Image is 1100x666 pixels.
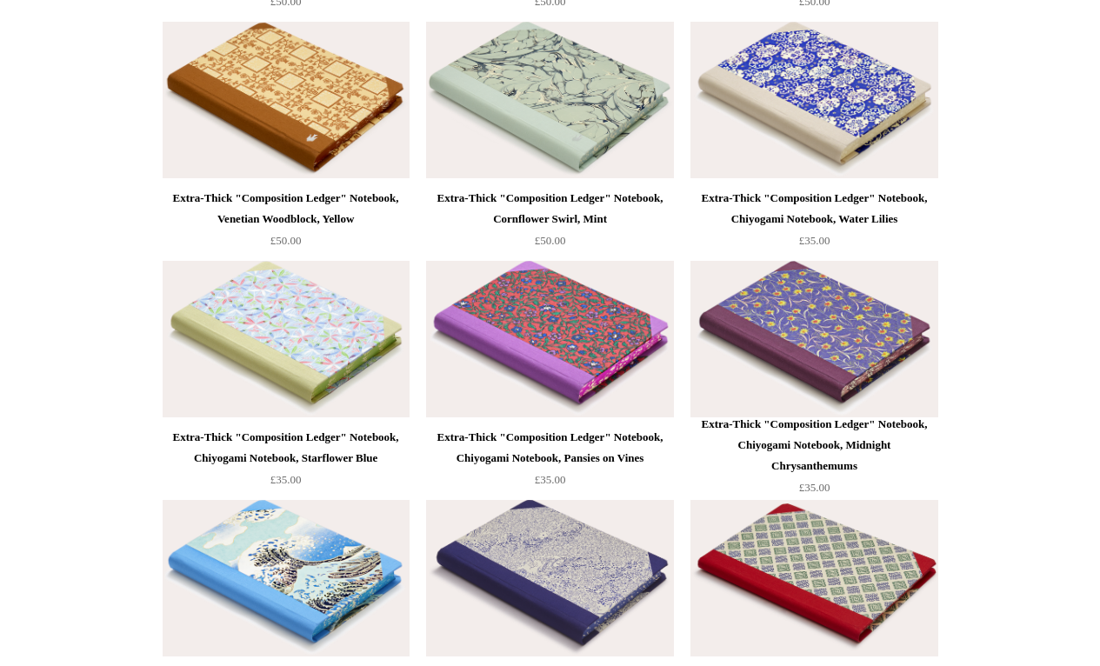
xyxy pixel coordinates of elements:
[426,261,673,417] a: Extra-Thick "Composition Ledger" Notebook, Chiyogami Notebook, Pansies on Vines Extra-Thick "Comp...
[426,22,673,178] img: Extra-Thick "Composition Ledger" Notebook, Cornflower Swirl, Mint
[430,188,669,230] div: Extra-Thick "Composition Ledger" Notebook, Cornflower Swirl, Mint
[690,22,937,178] a: Extra-Thick "Composition Ledger" Notebook, Chiyogami Notebook, Water Lilies Extra-Thick "Composit...
[535,234,566,247] span: £50.00
[163,500,410,656] img: Extra-Thick "Composition Ledger" Notebook, Chiyogami Notebook, The Great Wave
[163,427,410,498] a: Extra-Thick "Composition Ledger" Notebook, Chiyogami Notebook, Starflower Blue £35.00
[270,234,302,247] span: £50.00
[426,500,673,656] a: Extra-Thick "Composition Ledger" Notebook, Chiyogami Notebook, Pond Lillies Extra-Thick "Composit...
[163,22,410,178] a: Extra-Thick "Composition Ledger" Notebook, Venetian Woodblock, Yellow Extra-Thick "Composition Le...
[426,188,673,259] a: Extra-Thick "Composition Ledger" Notebook, Cornflower Swirl, Mint £50.00
[163,22,410,178] img: Extra-Thick "Composition Ledger" Notebook, Venetian Woodblock, Yellow
[426,261,673,417] img: Extra-Thick "Composition Ledger" Notebook, Chiyogami Notebook, Pansies on Vines
[695,188,933,230] div: Extra-Thick "Composition Ledger" Notebook, Chiyogami Notebook, Water Lilies
[167,427,405,469] div: Extra-Thick "Composition Ledger" Notebook, Chiyogami Notebook, Starflower Blue
[695,414,933,476] div: Extra-Thick "Composition Ledger" Notebook, Chiyogami Notebook, Midnight Chrysanthemums
[163,261,410,417] img: Extra-Thick "Composition Ledger" Notebook, Chiyogami Notebook, Starflower Blue
[690,500,937,656] a: Hardback "Composition Ledger" Notebook, Mosaic Hardback "Composition Ledger" Notebook, Mosaic
[690,22,937,178] img: Extra-Thick "Composition Ledger" Notebook, Chiyogami Notebook, Water Lilies
[270,473,302,486] span: £35.00
[690,500,937,656] img: Hardback "Composition Ledger" Notebook, Mosaic
[163,261,410,417] a: Extra-Thick "Composition Ledger" Notebook, Chiyogami Notebook, Starflower Blue Extra-Thick "Compo...
[690,188,937,259] a: Extra-Thick "Composition Ledger" Notebook, Chiyogami Notebook, Water Lilies £35.00
[430,427,669,469] div: Extra-Thick "Composition Ledger" Notebook, Chiyogami Notebook, Pansies on Vines
[690,261,937,417] a: Extra-Thick "Composition Ledger" Notebook, Chiyogami Notebook, Midnight Chrysanthemums Extra-Thic...
[690,261,937,417] img: Extra-Thick "Composition Ledger" Notebook, Chiyogami Notebook, Midnight Chrysanthemums
[426,427,673,498] a: Extra-Thick "Composition Ledger" Notebook, Chiyogami Notebook, Pansies on Vines £35.00
[163,500,410,656] a: Extra-Thick "Composition Ledger" Notebook, Chiyogami Notebook, The Great Wave Extra-Thick "Compos...
[426,22,673,178] a: Extra-Thick "Composition Ledger" Notebook, Cornflower Swirl, Mint Extra-Thick "Composition Ledger...
[690,414,937,498] a: Extra-Thick "Composition Ledger" Notebook, Chiyogami Notebook, Midnight Chrysanthemums £35.00
[426,500,673,656] img: Extra-Thick "Composition Ledger" Notebook, Chiyogami Notebook, Pond Lillies
[535,473,566,486] span: £35.00
[799,481,830,494] span: £35.00
[799,234,830,247] span: £35.00
[167,188,405,230] div: Extra-Thick "Composition Ledger" Notebook, Venetian Woodblock, Yellow
[163,188,410,259] a: Extra-Thick "Composition Ledger" Notebook, Venetian Woodblock, Yellow £50.00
